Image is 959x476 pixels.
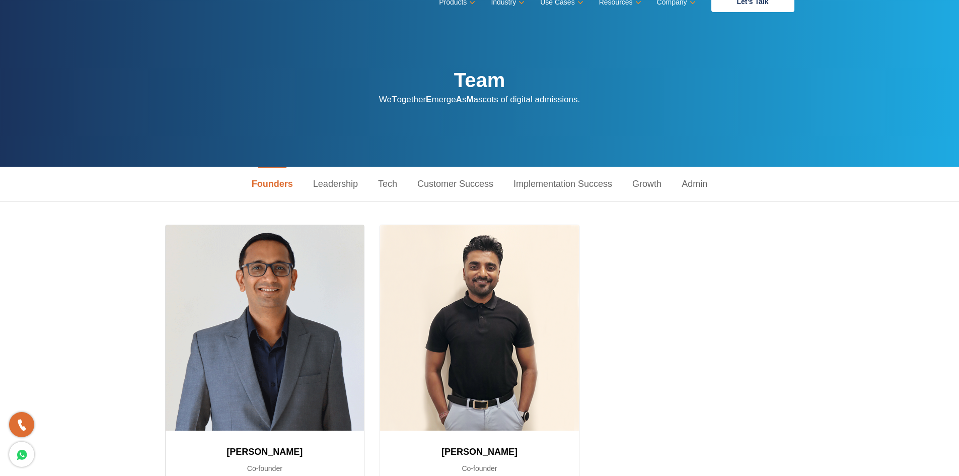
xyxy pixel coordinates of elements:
strong: T [392,95,397,104]
a: Admin [672,167,717,201]
a: Implementation Success [503,167,622,201]
p: Co-founder [178,462,352,474]
p: Co-founder [392,462,567,474]
p: We ogether merge s ascots of digital admissions. [379,92,580,107]
a: Customer Success [407,167,503,201]
a: Tech [368,167,407,201]
a: Leadership [303,167,368,201]
strong: M [466,95,473,104]
strong: A [456,95,462,104]
h3: [PERSON_NAME] [392,443,567,461]
a: Founders [242,167,303,201]
strong: E [426,95,431,104]
strong: Team [454,69,505,91]
h3: [PERSON_NAME] [178,443,352,461]
a: Growth [622,167,672,201]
